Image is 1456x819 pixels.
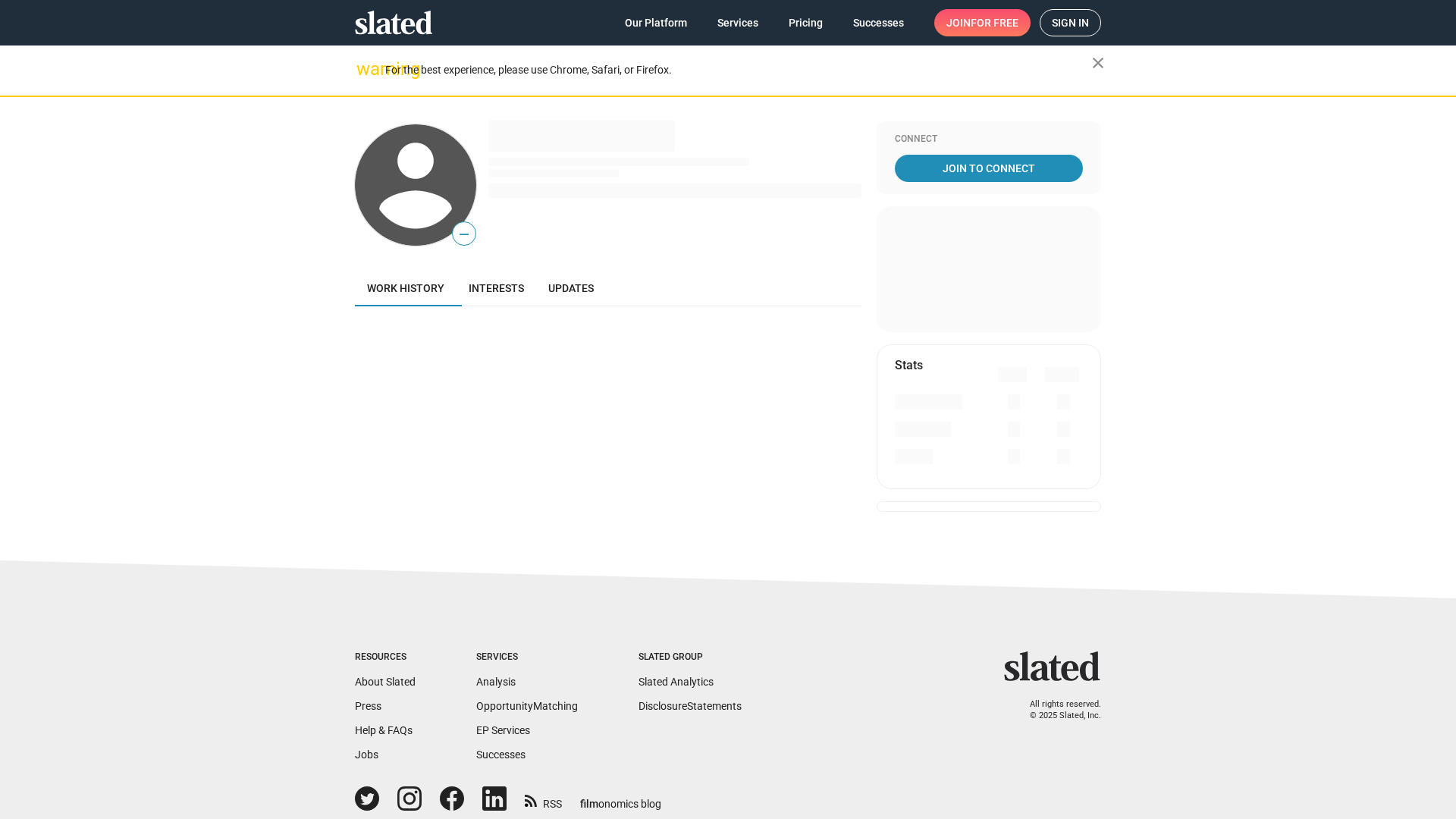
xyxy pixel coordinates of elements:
span: Updates [548,282,594,294]
a: Successes [841,9,916,36]
a: Work history [355,270,457,306]
span: Join [946,9,1018,36]
mat-icon: warning [356,60,375,78]
a: Press [355,700,381,712]
span: — [453,224,475,244]
a: Slated Analytics [639,676,714,688]
div: Slated Group [639,651,742,664]
a: filmonomics blog [580,785,661,811]
span: film [580,798,598,810]
a: Updates [536,270,606,306]
div: Connect [895,133,1083,146]
span: Services [717,9,758,36]
a: DisclosureStatements [639,700,742,712]
a: Sign in [1040,9,1101,36]
a: Help & FAQs [355,724,413,736]
span: Successes [853,9,904,36]
span: Our Platform [625,9,687,36]
mat-icon: close [1089,54,1107,72]
span: Interests [469,282,524,294]
div: For the best experience, please use Chrome, Safari, or Firefox. [385,60,1092,80]
div: Resources [355,651,416,664]
a: Join To Connect [895,155,1083,182]
a: EP Services [476,724,530,736]
a: Successes [476,748,526,761]
a: OpportunityMatching [476,700,578,712]
a: About Slated [355,676,416,688]
span: Work history [367,282,444,294]
a: Jobs [355,748,378,761]
mat-card-title: Stats [895,357,923,373]
span: Join To Connect [898,155,1080,182]
a: Joinfor free [934,9,1031,36]
a: Pricing [777,9,835,36]
a: Our Platform [613,9,699,36]
span: for free [971,9,1018,36]
a: Analysis [476,676,516,688]
div: Services [476,651,578,664]
span: Pricing [789,9,823,36]
p: All rights reserved. © 2025 Slated, Inc. [1014,699,1101,721]
span: Sign in [1052,10,1089,36]
a: Services [705,9,770,36]
a: RSS [525,788,562,811]
a: Interests [457,270,536,306]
